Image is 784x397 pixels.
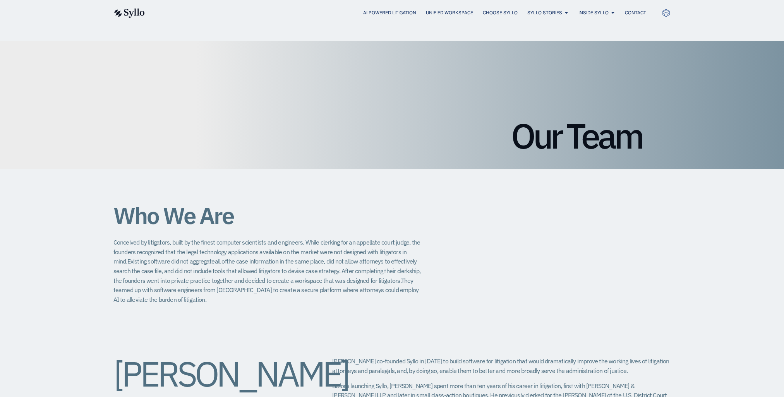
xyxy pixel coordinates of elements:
a: Syllo Stories [527,9,562,16]
span: They teamed up with software engineers from [GEOGRAPHIC_DATA] to create a secure platform where a... [113,277,419,303]
span: the case information in the same place, did not allow attorneys to effectively search the case fi... [113,257,417,275]
span: all of [215,257,226,265]
span: Existing software did not aggregate [127,257,215,265]
a: Inside Syllo [578,9,609,16]
a: Contact [625,9,646,16]
h2: [PERSON_NAME] [113,356,302,391]
h1: Our Team [142,118,642,153]
div: Menu Toggle [160,9,646,17]
span: Conceived by litigators, built by the finest computer scientists and engineers. While clerking fo... [113,238,420,265]
h1: Who We Are [113,203,423,228]
a: Unified Workspace [426,9,473,16]
img: syllo [113,9,145,18]
span: After completing their clerkship, the founders went into private practice together and decided to... [113,267,421,284]
a: Choose Syllo [483,9,518,16]
p: [PERSON_NAME] co-founded Syllo in [DATE] to build software for litigation that would dramatically... [332,356,671,375]
nav: Menu [160,9,646,17]
a: AI Powered Litigation [363,9,416,16]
